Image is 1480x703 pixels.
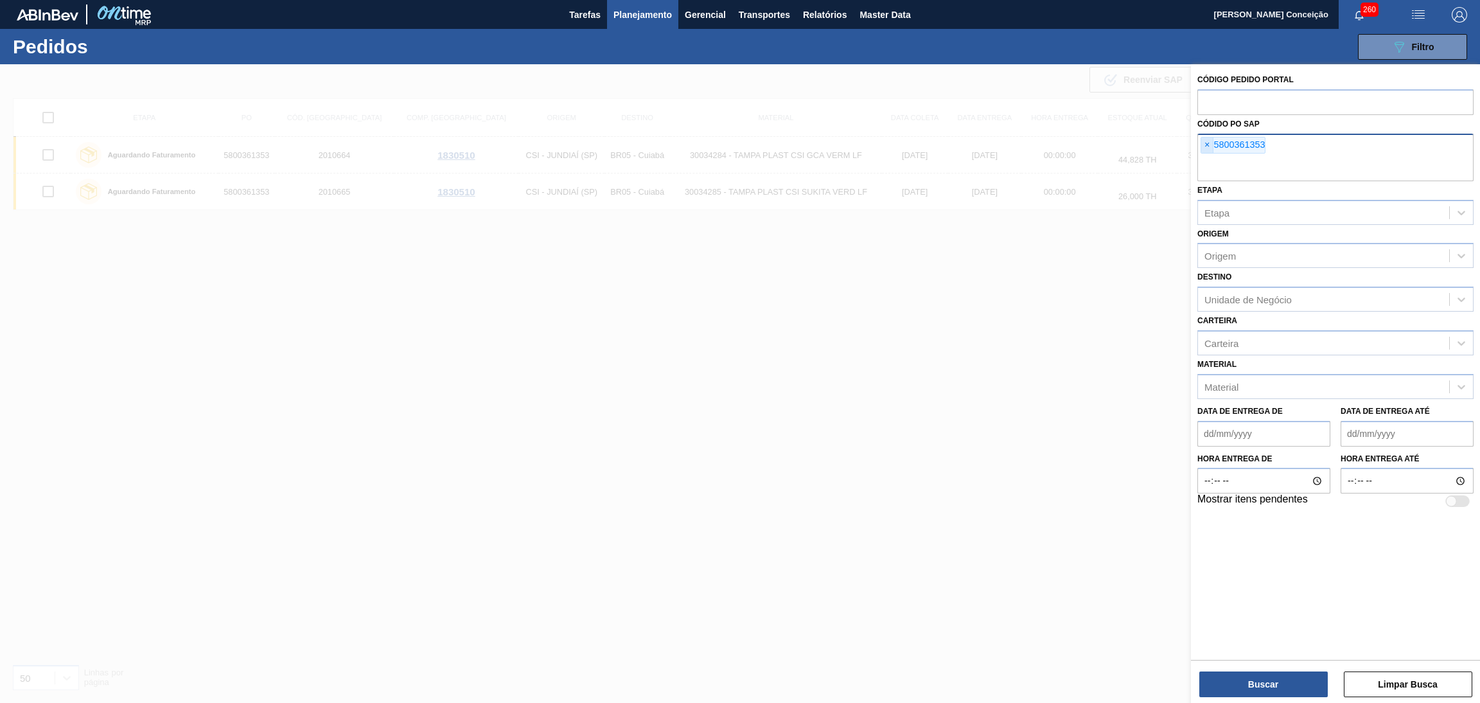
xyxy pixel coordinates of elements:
[1341,407,1430,416] label: Data de Entrega até
[1411,7,1426,22] img: userActions
[13,39,210,54] h1: Pedidos
[1201,138,1213,153] span: ×
[1339,6,1380,24] button: Notificações
[859,7,910,22] span: Master Data
[685,7,726,22] span: Gerencial
[1197,75,1294,84] label: Código Pedido Portal
[1204,337,1238,348] div: Carteira
[1204,381,1238,392] div: Material
[1197,229,1229,238] label: Origem
[1197,450,1330,468] label: Hora entrega de
[1197,186,1222,195] label: Etapa
[17,9,78,21] img: TNhmsLtSVTkK8tSr43FrP2fwEKptu5GPRR3wAAAABJRU5ErkJggg==
[1204,207,1229,218] div: Etapa
[1341,450,1474,468] label: Hora entrega até
[1197,272,1231,281] label: Destino
[1358,34,1467,60] button: Filtro
[1361,3,1379,17] span: 260
[1412,42,1434,52] span: Filtro
[1197,421,1330,447] input: dd/mm/yyyy
[1197,494,1308,509] label: Mostrar itens pendentes
[803,7,847,22] span: Relatórios
[1204,294,1292,305] div: Unidade de Negócio
[1197,360,1237,369] label: Material
[569,7,601,22] span: Tarefas
[1197,316,1237,325] label: Carteira
[1197,407,1283,416] label: Data de Entrega de
[1452,7,1467,22] img: Logout
[1341,421,1474,447] input: dd/mm/yyyy
[739,7,790,22] span: Transportes
[1204,251,1236,262] div: Origem
[1201,137,1265,154] div: 5800361353
[1197,120,1260,129] label: Códido PO SAP
[613,7,672,22] span: Planejamento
